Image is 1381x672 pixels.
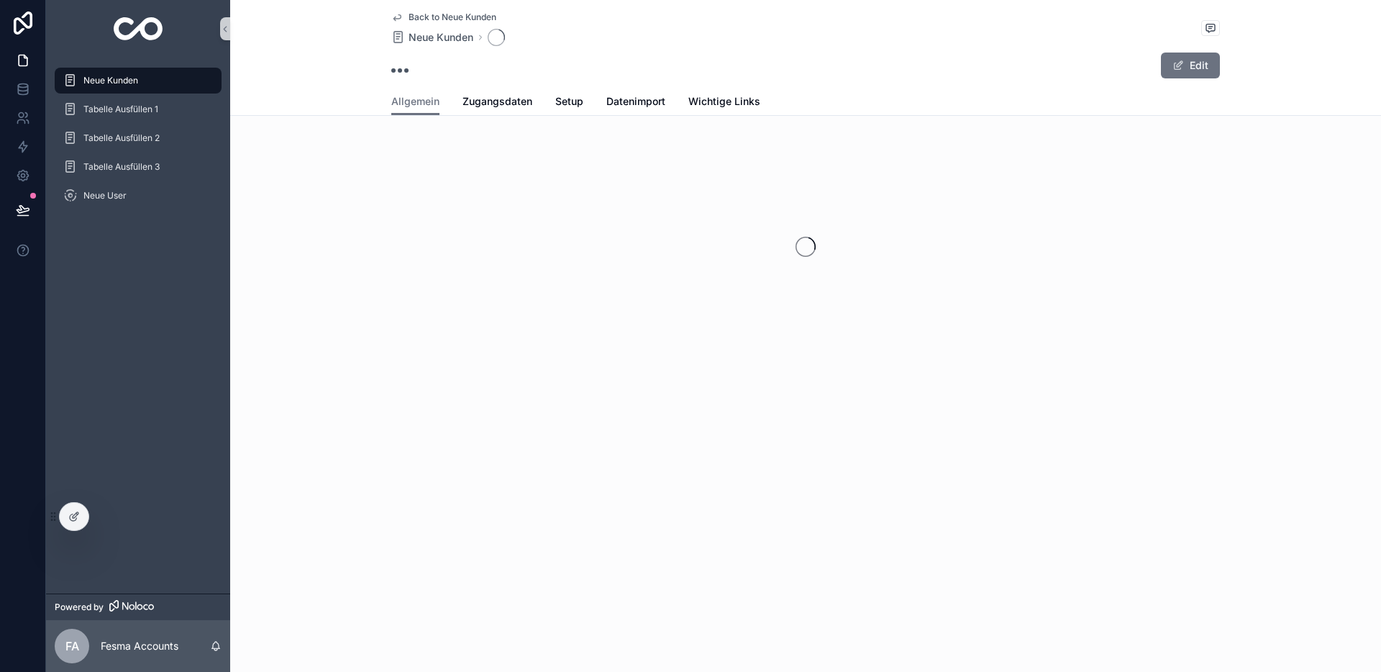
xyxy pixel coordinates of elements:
span: Neue User [83,190,127,201]
div: scrollable content [46,58,230,227]
a: Neue User [55,183,222,209]
span: Tabelle Ausfüllen 2 [83,132,160,144]
span: FA [65,637,79,655]
span: Tabelle Ausfüllen 1 [83,104,158,115]
a: Tabelle Ausfüllen 1 [55,96,222,122]
span: Zugangsdaten [462,94,532,109]
span: Wichtige Links [688,94,760,109]
a: Tabelle Ausfüllen 2 [55,125,222,151]
span: Back to Neue Kunden [409,12,496,23]
a: Neue Kunden [55,68,222,94]
a: Powered by [46,594,230,620]
a: Tabelle Ausfüllen 3 [55,154,222,180]
img: App logo [114,17,163,40]
a: Wichtige Links [688,88,760,117]
a: Setup [555,88,583,117]
span: Powered by [55,601,104,613]
a: Allgemein [391,88,439,116]
a: Neue Kunden [391,30,473,45]
span: Datenimport [606,94,665,109]
span: Neue Kunden [409,30,473,45]
button: Edit [1161,53,1220,78]
span: Setup [555,94,583,109]
a: Datenimport [606,88,665,117]
a: Back to Neue Kunden [391,12,496,23]
p: Fesma Accounts [101,639,178,653]
span: Allgemein [391,94,439,109]
span: Neue Kunden [83,75,138,86]
a: Zugangsdaten [462,88,532,117]
span: Tabelle Ausfüllen 3 [83,161,160,173]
